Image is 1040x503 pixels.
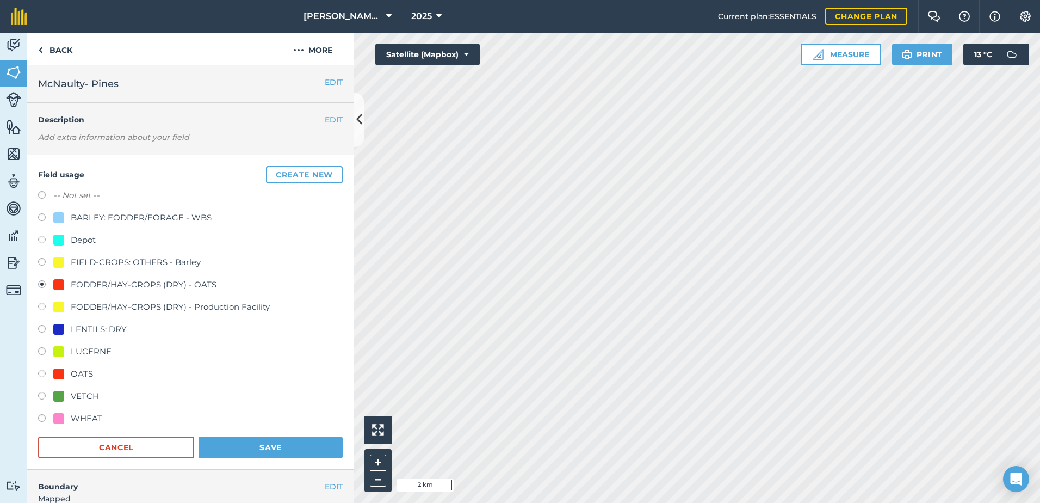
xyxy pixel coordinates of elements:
div: LUCERNE [71,345,112,358]
button: – [370,471,386,487]
h4: Description [38,114,343,126]
button: + [370,455,386,471]
div: FIELD-CROPS: OTHERS - Barley [71,256,201,269]
a: Back [27,33,83,65]
div: LENTILS: DRY [71,323,127,336]
div: WHEAT [71,412,102,425]
h4: Boundary [27,470,325,493]
img: svg+xml;base64,PD94bWwgdmVyc2lvbj0iMS4wIiBlbmNvZGluZz0idXRmLTgiPz4KPCEtLSBHZW5lcmF0b3I6IEFkb2JlIE... [1001,44,1023,65]
button: Satellite (Mapbox) [375,44,480,65]
div: FODDER/HAY-CROPS (DRY) - Production Facility [71,300,270,314]
span: McNaulty- Pines [38,76,119,91]
img: svg+xml;base64,PD94bWwgdmVyc2lvbj0iMS4wIiBlbmNvZGluZz0idXRmLTgiPz4KPCEtLSBHZW5lcmF0b3I6IEFkb2JlIE... [6,37,21,53]
span: 13 ° C [974,44,992,65]
button: Print [892,44,953,65]
img: Ruler icon [813,49,824,60]
div: VETCH [71,390,99,403]
button: EDIT [325,481,343,493]
img: svg+xml;base64,PHN2ZyB4bWxucz0iaHR0cDovL3d3dy53My5vcmcvMjAwMC9zdmciIHdpZHRoPSI1NiIgaGVpZ2h0PSI2MC... [6,64,21,81]
h4: Field usage [38,166,343,183]
img: svg+xml;base64,PHN2ZyB4bWxucz0iaHR0cDovL3d3dy53My5vcmcvMjAwMC9zdmciIHdpZHRoPSIyMCIgaGVpZ2h0PSIyNC... [293,44,304,57]
span: 2025 [411,10,432,23]
div: BARLEY: FODDER/FORAGE - WBS [71,211,212,224]
img: svg+xml;base64,PD94bWwgdmVyc2lvbj0iMS4wIiBlbmNvZGluZz0idXRmLTgiPz4KPCEtLSBHZW5lcmF0b3I6IEFkb2JlIE... [6,283,21,298]
div: OATS [71,367,93,381]
img: svg+xml;base64,PHN2ZyB4bWxucz0iaHR0cDovL3d3dy53My5vcmcvMjAwMC9zdmciIHdpZHRoPSI1NiIgaGVpZ2h0PSI2MC... [6,146,21,162]
img: Two speech bubbles overlapping with the left bubble in the forefront [927,11,940,22]
img: svg+xml;base64,PD94bWwgdmVyc2lvbj0iMS4wIiBlbmNvZGluZz0idXRmLTgiPz4KPCEtLSBHZW5lcmF0b3I6IEFkb2JlIE... [6,173,21,189]
img: svg+xml;base64,PHN2ZyB4bWxucz0iaHR0cDovL3d3dy53My5vcmcvMjAwMC9zdmciIHdpZHRoPSI1NiIgaGVpZ2h0PSI2MC... [6,119,21,135]
div: Open Intercom Messenger [1003,466,1029,492]
img: A question mark icon [958,11,971,22]
button: Measure [801,44,881,65]
img: Four arrows, one pointing top left, one top right, one bottom right and the last bottom left [372,424,384,436]
button: Create new [266,166,343,183]
a: Change plan [825,8,907,25]
em: Add extra information about your field [38,132,189,142]
img: svg+xml;base64,PHN2ZyB4bWxucz0iaHR0cDovL3d3dy53My5vcmcvMjAwMC9zdmciIHdpZHRoPSIxOSIgaGVpZ2h0PSIyNC... [902,48,912,61]
img: A cog icon [1019,11,1032,22]
button: More [272,33,354,65]
img: svg+xml;base64,PHN2ZyB4bWxucz0iaHR0cDovL3d3dy53My5vcmcvMjAwMC9zdmciIHdpZHRoPSI5IiBoZWlnaHQ9IjI0Ii... [38,44,43,57]
img: fieldmargin Logo [11,8,27,25]
img: svg+xml;base64,PD94bWwgdmVyc2lvbj0iMS4wIiBlbmNvZGluZz0idXRmLTgiPz4KPCEtLSBHZW5lcmF0b3I6IEFkb2JlIE... [6,200,21,217]
img: svg+xml;base64,PD94bWwgdmVyc2lvbj0iMS4wIiBlbmNvZGluZz0idXRmLTgiPz4KPCEtLSBHZW5lcmF0b3I6IEFkb2JlIE... [6,92,21,107]
img: svg+xml;base64,PD94bWwgdmVyc2lvbj0iMS4wIiBlbmNvZGluZz0idXRmLTgiPz4KPCEtLSBHZW5lcmF0b3I6IEFkb2JlIE... [6,255,21,271]
button: 13 °C [963,44,1029,65]
img: svg+xml;base64,PD94bWwgdmVyc2lvbj0iMS4wIiBlbmNvZGluZz0idXRmLTgiPz4KPCEtLSBHZW5lcmF0b3I6IEFkb2JlIE... [6,481,21,491]
button: Cancel [38,437,194,458]
img: svg+xml;base64,PHN2ZyB4bWxucz0iaHR0cDovL3d3dy53My5vcmcvMjAwMC9zdmciIHdpZHRoPSIxNyIgaGVpZ2h0PSIxNy... [989,10,1000,23]
label: -- Not set -- [53,189,100,202]
img: svg+xml;base64,PD94bWwgdmVyc2lvbj0iMS4wIiBlbmNvZGluZz0idXRmLTgiPz4KPCEtLSBHZW5lcmF0b3I6IEFkb2JlIE... [6,228,21,244]
div: FODDER/HAY-CROPS (DRY) - OATS [71,278,216,291]
button: EDIT [325,114,343,126]
span: Current plan : ESSENTIALS [718,10,816,22]
div: Depot [71,234,96,247]
span: [PERSON_NAME] ASAHI PADDOCKS [304,10,382,23]
button: Save [199,437,343,458]
button: EDIT [325,76,343,88]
